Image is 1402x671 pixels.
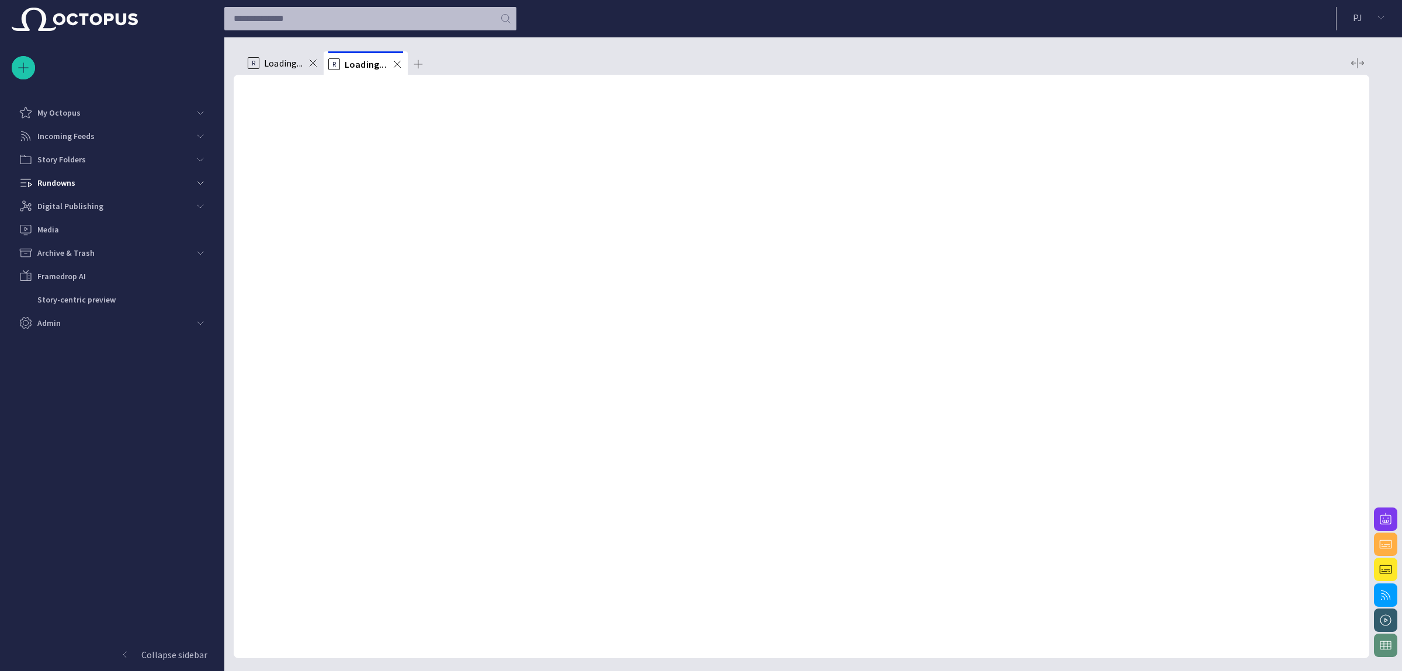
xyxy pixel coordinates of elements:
p: Digital Publishing [37,200,103,212]
img: Octopus News Room [12,8,138,31]
ul: main menu [12,101,212,335]
div: RLoading... [243,51,324,75]
p: Story Folders [37,154,86,165]
span: Loading... [264,57,303,69]
button: Collapse sidebar [12,643,212,666]
p: Collapse sidebar [141,648,207,662]
p: Framedrop AI [37,270,86,282]
p: Story-centric preview [37,294,116,305]
div: Framedrop AI [12,265,212,288]
p: P J [1353,11,1362,25]
p: My Octopus [37,107,81,119]
span: Loading... [345,58,387,70]
p: R [328,58,340,70]
p: Archive & Trash [37,247,95,259]
p: Incoming Feeds [37,130,95,142]
p: R [248,57,259,69]
p: Admin [37,317,61,329]
p: Media [37,224,59,235]
p: Rundowns [37,177,75,189]
div: Media [12,218,212,241]
div: Story-centric preview [12,288,212,311]
button: PJ [1344,7,1395,28]
div: RLoading... [324,51,408,75]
